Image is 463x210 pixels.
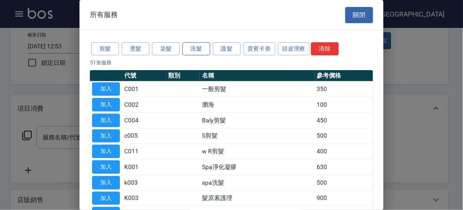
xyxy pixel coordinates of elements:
td: C002 [122,97,166,113]
td: Baly剪髮 [200,112,315,128]
button: 護髮 [213,42,241,56]
td: 450 [315,112,373,128]
td: 髮原素護理 [200,190,315,206]
button: 剪髮 [91,42,119,56]
td: 900 [315,190,373,206]
button: 加入 [92,82,120,96]
td: 500 [315,175,373,190]
th: 參考價格 [315,70,373,81]
button: 加入 [92,98,120,112]
td: k003 [122,175,166,190]
button: 加入 [92,129,120,143]
td: C011 [122,144,166,159]
button: 加入 [92,114,120,127]
td: 400 [315,144,373,159]
td: 630 [315,159,373,175]
td: 瀏海 [200,97,315,113]
span: 所有服務 [90,10,118,19]
td: K001 [122,159,166,175]
button: 加入 [92,192,120,205]
th: 名稱 [200,70,315,81]
td: 一般剪髮 [200,81,315,97]
button: 加入 [92,145,120,158]
button: 關閉 [345,7,373,23]
td: K003 [122,190,166,206]
td: c005 [122,128,166,144]
td: 350 [315,81,373,97]
button: 加入 [92,176,120,190]
td: w R剪髮 [200,144,315,159]
td: spa洗髮 [200,175,315,190]
button: 頭皮理療 [278,42,310,56]
button: 清除 [311,42,339,56]
td: S剪髮 [200,128,315,144]
th: 代號 [122,70,166,81]
td: C001 [122,81,166,97]
td: 100 [315,97,373,113]
button: 加入 [92,160,120,174]
td: C004 [122,112,166,128]
td: 500 [315,128,373,144]
button: 洗髮 [182,42,210,56]
th: 類別 [166,70,200,81]
button: 燙髮 [122,42,149,56]
p: 51 筆服務 [90,59,373,67]
button: 貴賓卡劵 [243,42,275,56]
button: 染髮 [152,42,180,56]
td: Spa淨化凝膠 [200,159,315,175]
